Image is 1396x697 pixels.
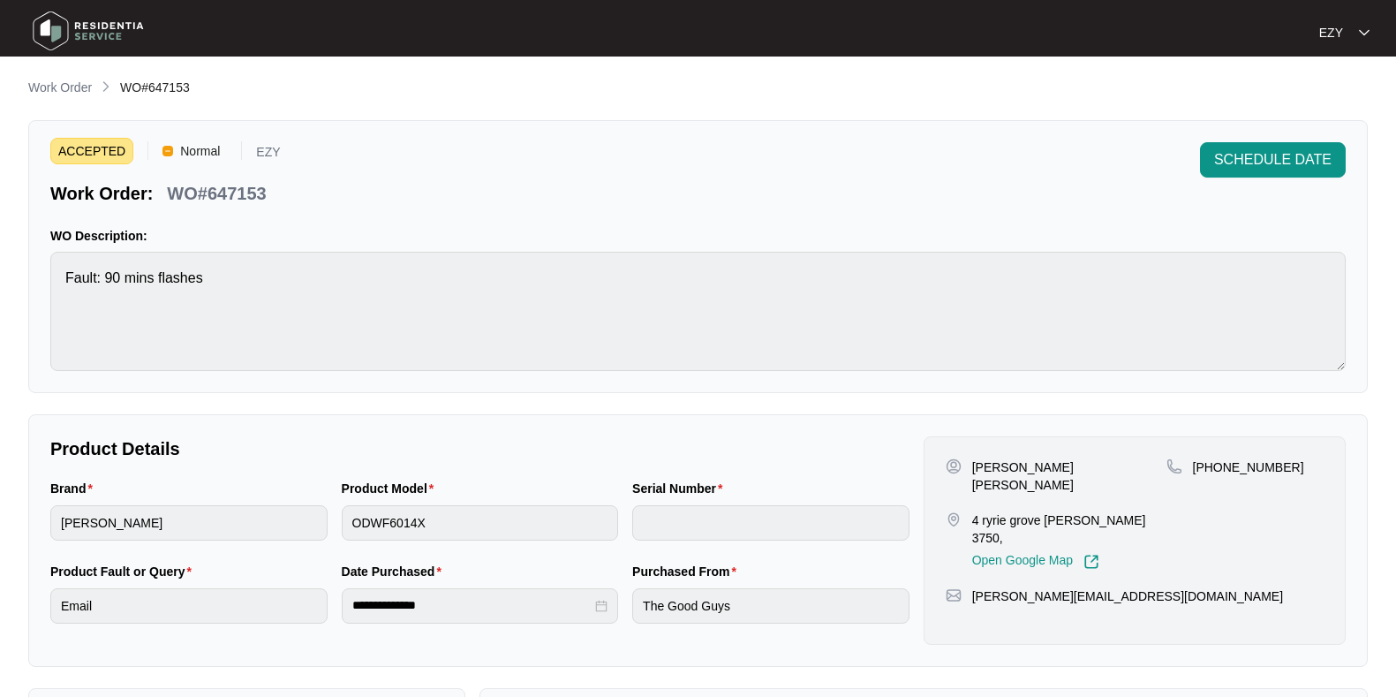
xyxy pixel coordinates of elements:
img: map-pin [946,587,962,603]
textarea: Fault: 90 mins flashes [50,252,1346,371]
input: Serial Number [632,505,909,541]
span: ACCEPTED [50,138,133,164]
img: dropdown arrow [1359,28,1370,37]
span: Normal [173,138,227,164]
p: Work Order [28,79,92,96]
input: Product Fault or Query [50,588,328,624]
span: WO#647153 [120,80,190,95]
img: map-pin [946,511,962,527]
a: Open Google Map [972,554,1099,570]
a: Work Order [25,79,95,98]
p: [PHONE_NUMBER] [1193,458,1304,476]
span: SCHEDULE DATE [1214,149,1332,170]
p: EZY [256,146,280,164]
label: Date Purchased [342,563,449,580]
label: Product Fault or Query [50,563,199,580]
input: Product Model [342,505,619,541]
p: 4 ryrie grove [PERSON_NAME] 3750, [972,511,1166,547]
p: Work Order: [50,181,153,206]
label: Product Model [342,480,441,497]
button: SCHEDULE DATE [1200,142,1346,178]
p: [PERSON_NAME] [PERSON_NAME] [972,458,1166,494]
input: Date Purchased [352,596,592,615]
label: Brand [50,480,100,497]
label: Serial Number [632,480,729,497]
label: Purchased From [632,563,743,580]
p: EZY [1319,24,1343,42]
p: Product Details [50,436,909,461]
img: map-pin [1166,458,1182,474]
input: Purchased From [632,588,909,624]
img: user-pin [946,458,962,474]
p: WO Description: [50,227,1346,245]
p: WO#647153 [167,181,266,206]
img: chevron-right [99,80,113,94]
p: [PERSON_NAME][EMAIL_ADDRESS][DOMAIN_NAME] [972,587,1283,605]
img: residentia service logo [26,4,150,57]
img: Link-External [1083,554,1099,570]
input: Brand [50,505,328,541]
img: Vercel Logo [162,146,173,156]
